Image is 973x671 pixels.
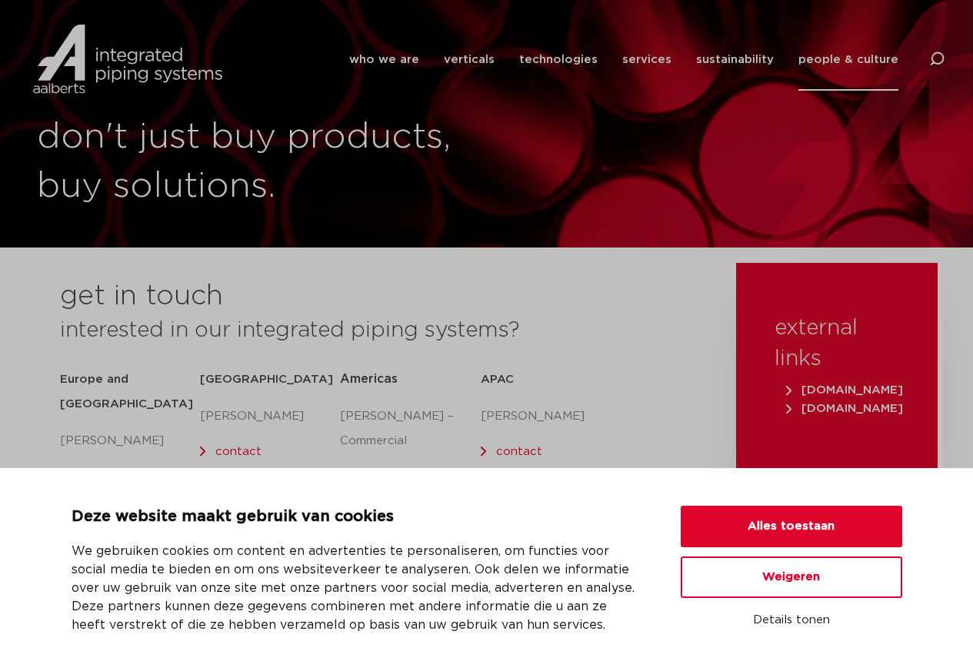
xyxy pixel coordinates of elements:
a: technologies [519,28,598,91]
button: Details tonen [681,607,902,633]
span: [DOMAIN_NAME] [786,403,903,414]
h2: get in touch [60,278,223,315]
a: contact [215,446,262,457]
h1: don't just buy products, buy solutions. [37,113,479,211]
p: [PERSON_NAME] [60,429,200,453]
p: [PERSON_NAME] [200,404,340,429]
h5: [GEOGRAPHIC_DATA] [200,367,340,392]
span: [DOMAIN_NAME] [786,384,903,396]
p: [PERSON_NAME] – Commercial [340,404,480,453]
a: contact [496,446,542,457]
button: Alles toestaan [681,506,902,547]
a: [DOMAIN_NAME] [782,384,907,396]
h3: external links [775,313,899,374]
p: Deze website maakt gebruik van cookies [72,505,644,530]
button: Weigeren [681,556,902,598]
a: who we are [349,28,419,91]
p: [PERSON_NAME] [481,404,621,429]
strong: Europe and [GEOGRAPHIC_DATA] [60,374,193,410]
a: verticals [444,28,495,91]
span: Americas [340,373,398,385]
nav: Menu [349,28,898,91]
a: [DOMAIN_NAME] [782,403,907,414]
p: We gebruiken cookies om content en advertenties te personaliseren, om functies voor social media ... [72,542,644,634]
a: services [622,28,671,91]
a: sustainability [696,28,774,91]
a: people & culture [798,28,898,91]
h5: APAC [481,367,621,392]
h3: interested in our integrated piping systems? [60,315,698,346]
